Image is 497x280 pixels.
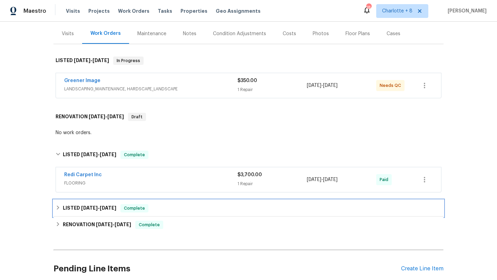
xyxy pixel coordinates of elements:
[100,152,116,157] span: [DATE]
[136,221,163,228] span: Complete
[66,8,80,14] span: Visits
[115,222,131,227] span: [DATE]
[237,172,262,177] span: $3,700.00
[121,205,148,212] span: Complete
[89,114,124,119] span: -
[53,106,444,128] div: RENOVATION [DATE]-[DATE]Draft
[118,8,149,14] span: Work Orders
[89,114,105,119] span: [DATE]
[323,83,338,88] span: [DATE]
[183,30,196,37] div: Notes
[96,222,113,227] span: [DATE]
[158,9,172,13] span: Tasks
[387,30,400,37] div: Cases
[63,221,131,229] h6: RENOVATION
[313,30,329,37] div: Photos
[114,57,143,64] span: In Progress
[382,8,412,14] span: Charlotte + 8
[129,113,145,120] span: Draft
[53,200,444,217] div: LISTED [DATE]-[DATE]Complete
[56,129,441,136] div: No work orders.
[307,82,338,89] span: -
[63,151,116,159] h6: LISTED
[237,86,307,93] div: 1 Repair
[107,114,124,119] span: [DATE]
[216,8,261,14] span: Geo Assignments
[345,30,370,37] div: Floor Plans
[53,217,444,233] div: RENOVATION [DATE]-[DATE]Complete
[137,30,166,37] div: Maintenance
[23,8,46,14] span: Maestro
[92,58,109,63] span: [DATE]
[53,144,444,166] div: LISTED [DATE]-[DATE]Complete
[62,30,74,37] div: Visits
[121,151,148,158] span: Complete
[237,180,307,187] div: 1 Repair
[445,8,487,14] span: [PERSON_NAME]
[64,180,237,187] span: FLOORING
[74,58,109,63] span: -
[307,83,321,88] span: [DATE]
[380,82,404,89] span: Needs QC
[213,30,266,37] div: Condition Adjustments
[88,8,110,14] span: Projects
[53,50,444,72] div: LISTED [DATE]-[DATE]In Progress
[283,30,296,37] div: Costs
[401,266,444,272] div: Create Line Item
[100,206,116,210] span: [DATE]
[90,30,121,37] div: Work Orders
[74,58,90,63] span: [DATE]
[64,172,102,177] a: Redi Carpet Inc
[56,57,109,65] h6: LISTED
[307,177,321,182] span: [DATE]
[323,177,338,182] span: [DATE]
[380,176,391,183] span: Paid
[307,176,338,183] span: -
[81,206,116,210] span: -
[237,78,257,83] span: $350.00
[96,222,131,227] span: -
[81,206,98,210] span: [DATE]
[181,8,207,14] span: Properties
[366,4,371,11] div: 184
[56,113,124,121] h6: RENOVATION
[81,152,98,157] span: [DATE]
[63,204,116,212] h6: LISTED
[64,78,100,83] a: Greener Image
[64,86,237,92] span: LANDSCAPING_MAINTENANCE, HARDSCAPE_LANDSCAPE
[81,152,116,157] span: -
